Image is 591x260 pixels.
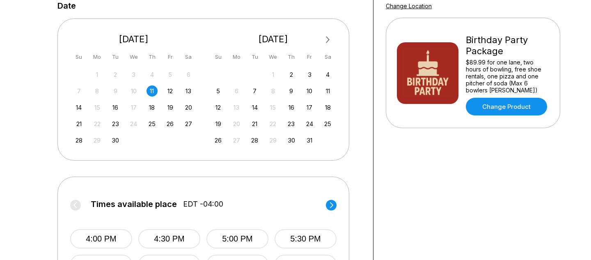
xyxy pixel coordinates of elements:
div: Choose Friday, October 3rd, 2025 [304,69,315,80]
div: Not available Tuesday, September 2nd, 2025 [110,69,121,80]
div: Not available Monday, October 6th, 2025 [231,85,242,97]
div: Choose Sunday, October 12th, 2025 [213,102,224,113]
button: 5:30 PM [275,229,337,248]
div: Mo [231,51,242,62]
div: Not available Tuesday, September 9th, 2025 [110,85,121,97]
div: Fr [165,51,176,62]
div: Choose Tuesday, September 23rd, 2025 [110,118,121,129]
div: Not available Wednesday, October 22nd, 2025 [268,118,279,129]
div: Th [286,51,297,62]
div: Choose Sunday, September 28th, 2025 [73,135,85,146]
button: 5:00 PM [206,229,268,248]
div: [DATE] [210,34,337,45]
a: Change Product [466,98,547,115]
div: Choose Thursday, October 30th, 2025 [286,135,297,146]
div: month 2025-10 [212,68,335,146]
div: Choose Friday, September 12th, 2025 [165,85,176,97]
div: Not available Wednesday, October 15th, 2025 [268,102,279,113]
div: Not available Wednesday, September 3rd, 2025 [128,69,139,80]
button: Next Month [321,33,334,46]
div: Choose Saturday, September 13th, 2025 [183,85,194,97]
div: Choose Tuesday, October 28th, 2025 [249,135,260,146]
div: Choose Saturday, September 27th, 2025 [183,118,194,129]
div: Choose Friday, October 24th, 2025 [304,118,315,129]
div: Choose Sunday, September 21st, 2025 [73,118,85,129]
div: Choose Tuesday, October 14th, 2025 [249,102,260,113]
div: Choose Sunday, October 26th, 2025 [213,135,224,146]
div: Fr [304,51,315,62]
span: Times available place [91,200,177,209]
div: Not available Monday, September 15th, 2025 [92,102,103,113]
div: Not available Monday, September 8th, 2025 [92,85,103,97]
div: Birthday Party Package [466,35,549,57]
div: Choose Thursday, September 25th, 2025 [147,118,158,129]
div: Choose Tuesday, September 16th, 2025 [110,102,121,113]
div: Tu [110,51,121,62]
div: Choose Saturday, October 18th, 2025 [322,102,333,113]
div: Choose Saturday, October 25th, 2025 [322,118,333,129]
div: Choose Sunday, October 5th, 2025 [213,85,224,97]
div: Not available Friday, September 5th, 2025 [165,69,176,80]
div: Choose Tuesday, October 21st, 2025 [249,118,260,129]
div: Sa [183,51,194,62]
div: Choose Tuesday, October 7th, 2025 [249,85,260,97]
div: month 2025-09 [72,68,195,146]
div: Not available Monday, October 27th, 2025 [231,135,242,146]
div: Choose Friday, October 31st, 2025 [304,135,315,146]
div: Su [73,51,85,62]
div: Not available Wednesday, October 29th, 2025 [268,135,279,146]
div: Tu [249,51,260,62]
button: 4:30 PM [138,229,200,248]
span: EDT -04:00 [183,200,223,209]
div: Choose Thursday, September 18th, 2025 [147,102,158,113]
div: Not available Wednesday, September 17th, 2025 [128,102,139,113]
div: Not available Monday, October 20th, 2025 [231,118,242,129]
div: Choose Thursday, October 23rd, 2025 [286,118,297,129]
div: Not available Wednesday, October 8th, 2025 [268,85,279,97]
div: Choose Thursday, October 16th, 2025 [286,102,297,113]
div: Choose Sunday, September 14th, 2025 [73,102,85,113]
div: Choose Thursday, September 11th, 2025 [147,85,158,97]
div: Not available Monday, October 13th, 2025 [231,102,242,113]
div: Choose Friday, October 17th, 2025 [304,102,315,113]
div: Mo [92,51,103,62]
div: Choose Saturday, October 11th, 2025 [322,85,333,97]
div: Not available Monday, September 1st, 2025 [92,69,103,80]
div: Not available Monday, September 22nd, 2025 [92,118,103,129]
div: Choose Thursday, October 2nd, 2025 [286,69,297,80]
label: Date [57,1,76,10]
div: Choose Friday, September 26th, 2025 [165,118,176,129]
div: We [128,51,139,62]
div: Sa [322,51,333,62]
div: Not available Saturday, September 6th, 2025 [183,69,194,80]
div: Not available Wednesday, September 24th, 2025 [128,118,139,129]
div: Not available Thursday, September 4th, 2025 [147,69,158,80]
div: Choose Saturday, October 4th, 2025 [322,69,333,80]
div: Not available Sunday, September 7th, 2025 [73,85,85,97]
div: Choose Friday, October 10th, 2025 [304,85,315,97]
div: Su [213,51,224,62]
div: Not available Wednesday, September 10th, 2025 [128,85,139,97]
div: Not available Monday, September 29th, 2025 [92,135,103,146]
a: Change Location [386,2,432,9]
div: $89.99 for one lane, two hours of bowling, free shoe rentals, one pizza and one pitcher of soda (... [466,59,549,94]
div: Choose Tuesday, September 30th, 2025 [110,135,121,146]
div: [DATE] [70,34,197,45]
div: Not available Wednesday, October 1st, 2025 [268,69,279,80]
div: Choose Friday, September 19th, 2025 [165,102,176,113]
div: Choose Sunday, October 19th, 2025 [213,118,224,129]
div: Choose Saturday, September 20th, 2025 [183,102,194,113]
div: We [268,51,279,62]
button: 4:00 PM [70,229,132,248]
div: Choose Thursday, October 9th, 2025 [286,85,297,97]
div: Th [147,51,158,62]
img: Birthday Party Package [397,42,458,104]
